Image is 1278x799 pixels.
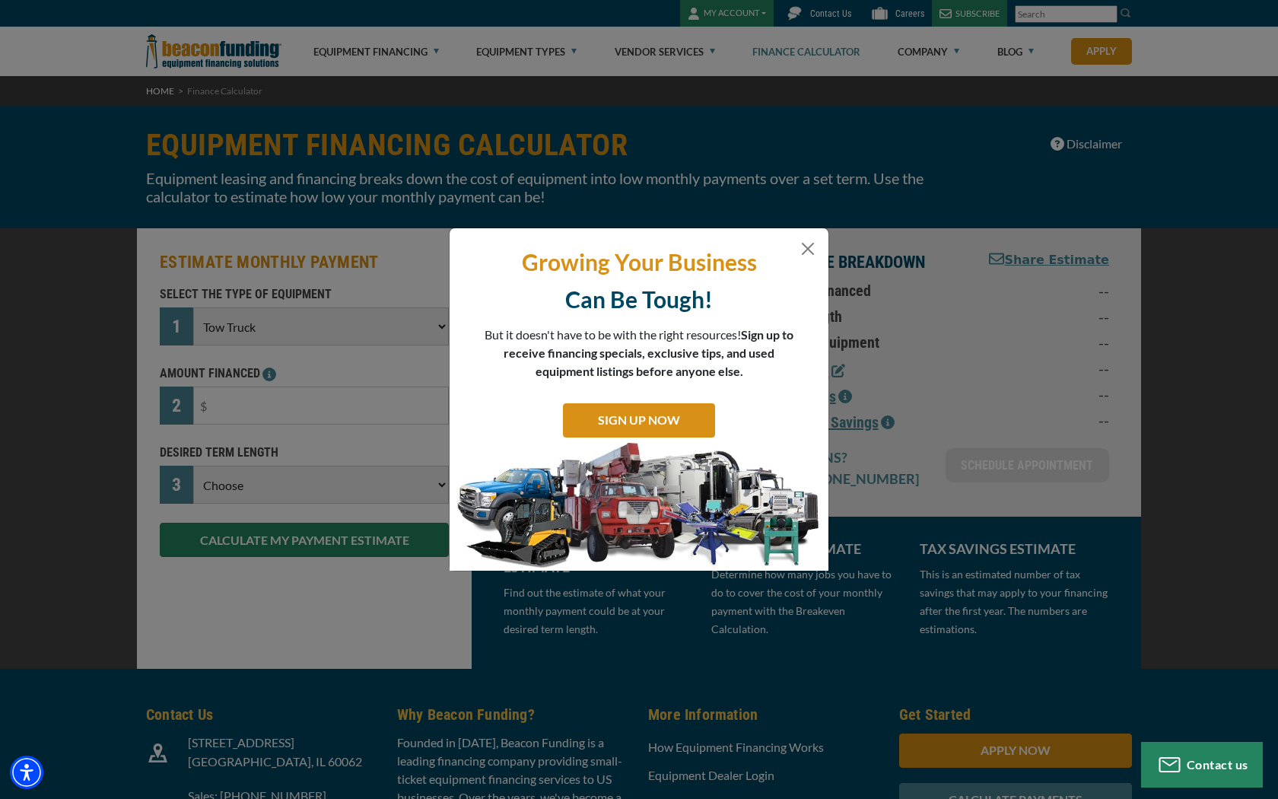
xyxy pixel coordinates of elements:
a: SIGN UP NOW [563,403,715,438]
span: Contact us [1187,757,1248,772]
img: subscribe-modal.jpg [450,441,828,571]
p: But it doesn't have to be with the right resources! [484,326,794,380]
p: Can Be Tough! [461,285,817,314]
div: Accessibility Menu [10,756,43,789]
span: Sign up to receive financing specials, exclusive tips, and used equipment listings before anyone ... [504,327,793,378]
button: Contact us [1141,742,1263,788]
p: Growing Your Business [461,247,817,277]
button: Close [799,240,817,258]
